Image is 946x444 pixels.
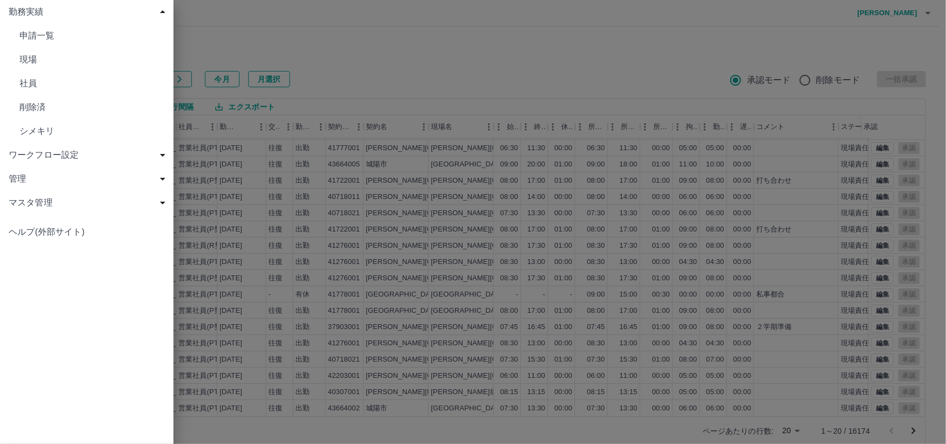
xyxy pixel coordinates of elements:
span: マスタ管理 [9,196,169,209]
span: 勤務実績 [9,5,169,18]
span: 社員 [20,77,165,90]
span: 申請一覧 [20,29,165,42]
span: シメキリ [20,125,165,138]
span: 現場 [20,53,165,66]
span: ワークフロー設定 [9,149,169,162]
span: 管理 [9,172,169,185]
span: 削除済 [20,101,165,114]
span: ヘルプ(外部サイト) [9,226,165,239]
